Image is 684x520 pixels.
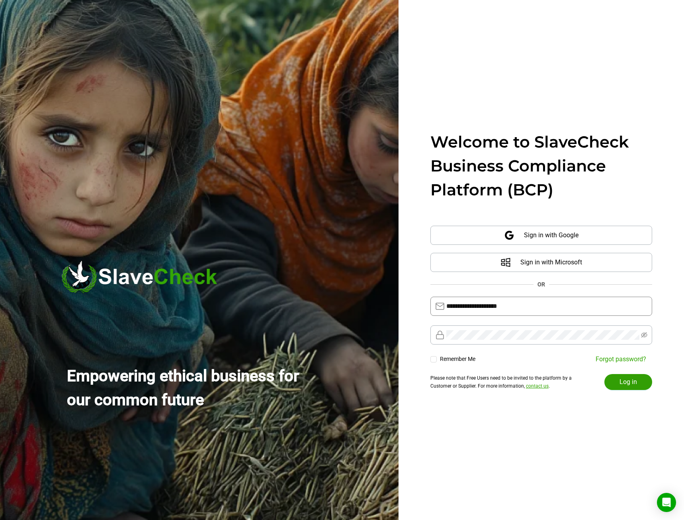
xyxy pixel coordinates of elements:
span: google [504,230,514,240]
span: Sign in with Google [524,226,578,245]
span: Log in [620,377,637,387]
a: contact us [526,383,549,389]
button: Sign in with Microsoft [430,253,652,272]
div: Empowering ethical business for our common future [67,364,322,412]
button: Sign in with Google [430,226,652,245]
span: windows [500,257,511,268]
span: Please note that Free Users need to be invited to the platform by a Customer or Supplier. For mor... [430,375,572,389]
div: Welcome to SlaveCheck Business Compliance Platform (BCP) [430,130,652,202]
div: OR [537,280,545,289]
a: Forgot password? [596,355,646,363]
span: Remember Me [437,355,479,363]
span: eye-invisible [641,332,647,338]
div: Open Intercom Messenger [657,493,676,512]
span: Sign in with Microsoft [520,253,582,272]
button: Log in [604,374,652,390]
